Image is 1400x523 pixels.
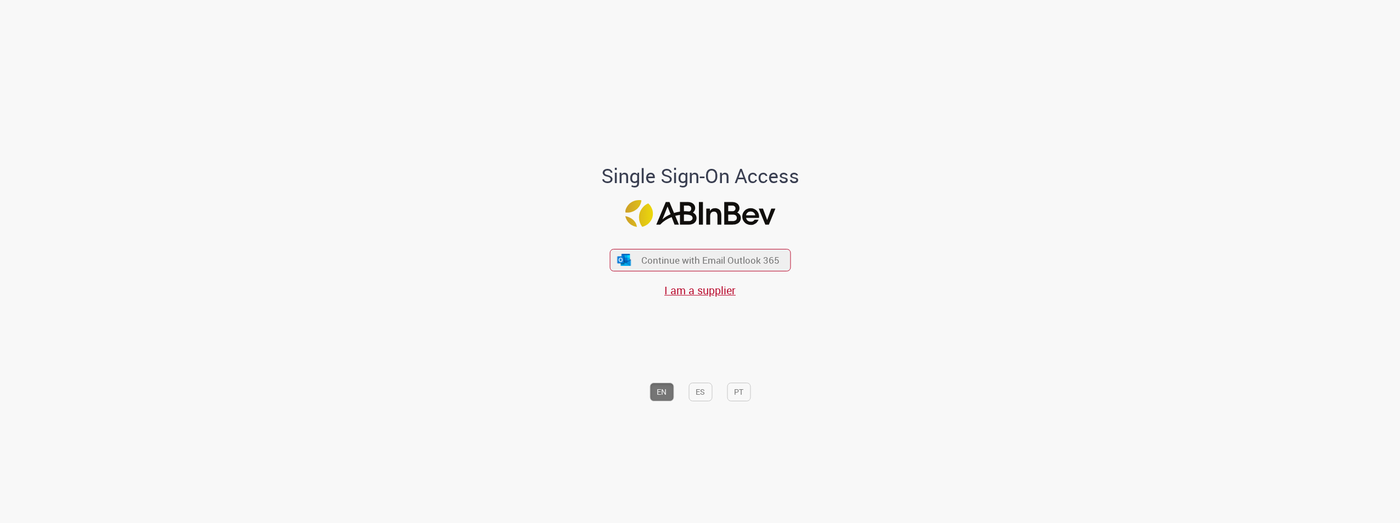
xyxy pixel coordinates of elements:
[609,249,791,271] button: ícone Azure/Microsoft 360 Continue with Email Outlook 365
[688,383,712,401] button: ES
[641,254,780,266] span: Continue with Email Outlook 365
[727,383,750,401] button: PT
[664,283,736,298] a: I am a supplier
[548,165,853,187] h1: Single Sign-On Access
[650,383,674,401] button: EN
[625,200,775,227] img: Logo ABInBev
[617,254,632,265] img: ícone Azure/Microsoft 360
